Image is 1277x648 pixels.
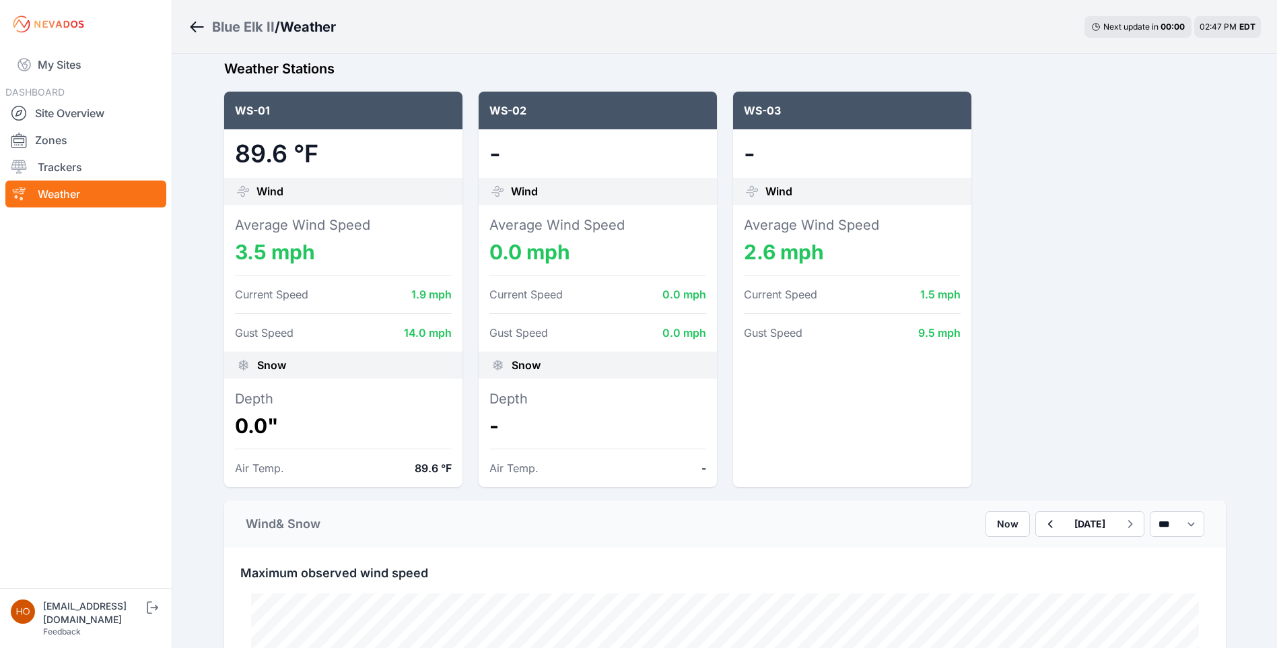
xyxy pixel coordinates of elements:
dd: - [489,140,706,167]
button: [DATE] [1064,512,1116,536]
dt: Depth [489,389,706,408]
dt: Gust Speed [489,325,548,341]
span: Next update in [1103,22,1159,32]
span: DASHBOARD [5,86,65,98]
img: horsepowersolar@invenergy.com [11,600,35,624]
dt: Current Speed [744,286,817,302]
dd: 3.5 mph [235,240,452,264]
h2: Weather Stations [224,59,1226,78]
span: Wind [765,183,792,199]
dt: Average Wind Speed [235,216,452,234]
dd: 9.5 mph [918,325,961,341]
dt: Current Speed [489,286,563,302]
dt: Average Wind Speed [489,216,706,234]
dd: - [489,414,706,438]
div: [EMAIL_ADDRESS][DOMAIN_NAME] [43,600,144,626]
dt: Gust Speed [744,325,802,341]
dt: Gust Speed [235,325,294,341]
dd: 1.9 mph [411,286,452,302]
div: Wind & Snow [246,515,320,533]
span: Wind [256,183,283,199]
dd: 14.0 mph [404,325,452,341]
a: My Sites [5,48,166,81]
dd: 2.6 mph [744,240,961,264]
dd: 1.5 mph [920,286,961,302]
a: Feedback [43,626,81,637]
a: Zones [5,127,166,154]
a: Site Overview [5,100,166,127]
span: Wind [511,183,538,199]
div: WS-01 [224,92,462,129]
div: WS-03 [733,92,971,129]
dd: 89.6 °F [235,140,452,167]
dt: Average Wind Speed [744,216,961,234]
div: Maximum observed wind speed [224,548,1226,583]
a: Weather [5,181,166,207]
button: Now [986,511,1030,537]
img: Nevados [11,13,86,35]
span: EDT [1239,22,1255,32]
span: 02:47 PM [1200,22,1237,32]
dd: - [701,460,706,476]
dd: 0.0 mph [662,325,706,341]
dt: Current Speed [235,286,308,302]
dt: Depth [235,389,452,408]
dt: Air Temp. [489,460,539,476]
span: Snow [512,357,541,373]
h3: Weather [280,18,336,36]
dd: 0.0 mph [662,286,706,302]
div: 00 : 00 [1161,22,1185,32]
nav: Breadcrumb [188,9,336,44]
a: Trackers [5,154,166,181]
dd: 0.0 mph [489,240,706,264]
dd: 89.6 °F [415,460,452,476]
dd: 0.0" [235,414,452,438]
dd: - [744,140,961,167]
span: Snow [257,357,286,373]
a: Blue Elk II [212,18,275,36]
span: / [275,18,280,36]
div: WS-02 [479,92,717,129]
dt: Air Temp. [235,460,284,476]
